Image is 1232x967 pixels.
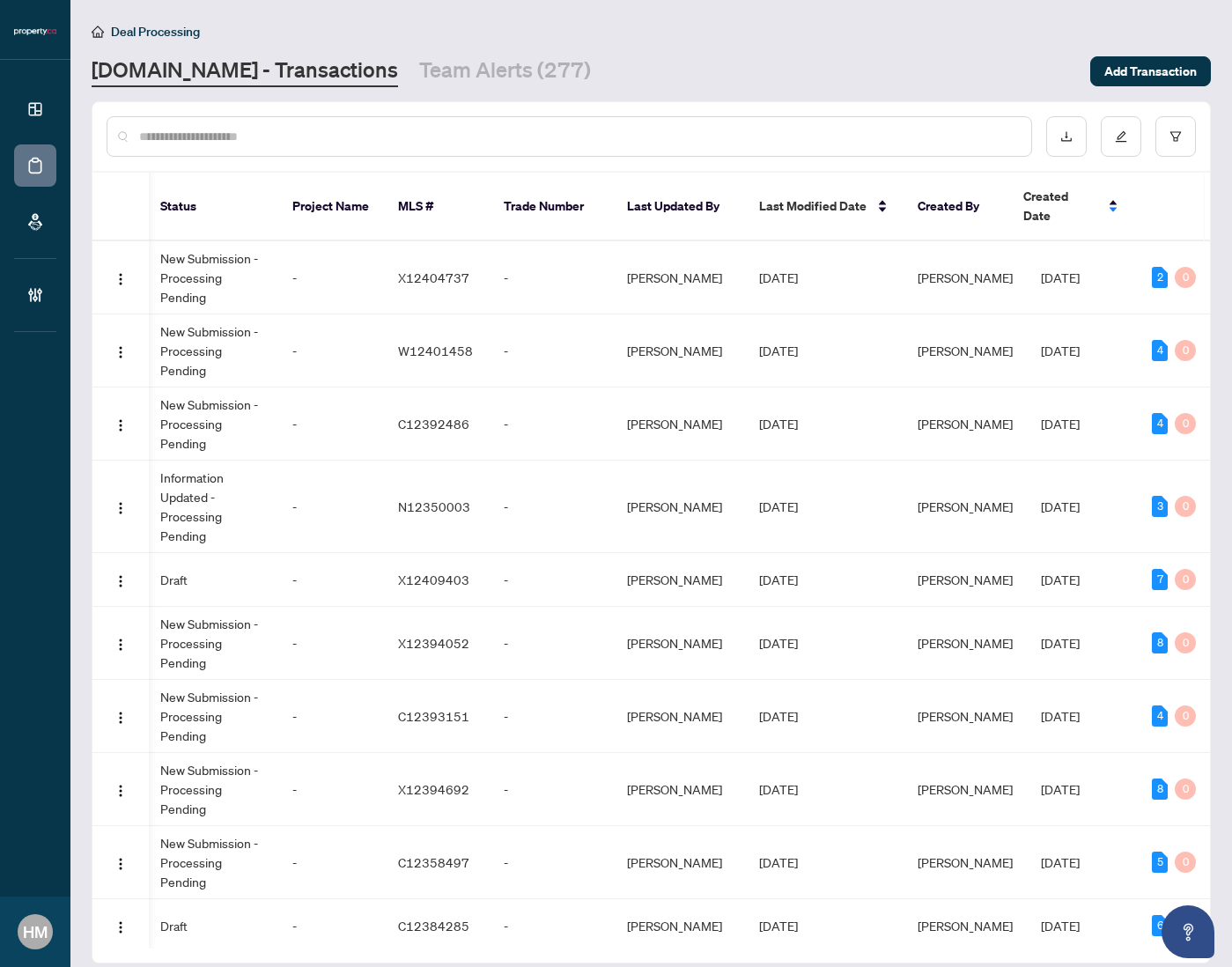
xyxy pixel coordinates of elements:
[490,753,613,826] td: -
[398,854,469,870] span: C12358497
[1152,267,1168,288] div: 2
[107,775,135,803] button: Logo
[613,899,745,953] td: [PERSON_NAME]
[278,553,384,607] td: -
[1009,173,1132,241] th: Created Date
[1175,340,1196,361] div: 0
[146,753,278,826] td: New Submission - Processing Pending
[146,607,278,680] td: New Submission - Processing Pending
[759,416,798,432] span: [DATE]
[114,345,128,359] img: Logo
[490,899,613,953] td: -
[146,553,278,607] td: Draft
[1041,854,1080,870] span: [DATE]
[1175,413,1196,434] div: 0
[1101,116,1141,157] button: edit
[1046,116,1087,157] button: download
[114,711,128,725] img: Logo
[419,55,591,87] a: Team Alerts (277)
[490,607,613,680] td: -
[1152,413,1168,434] div: 4
[1041,918,1080,934] span: [DATE]
[146,899,278,953] td: Draft
[759,635,798,651] span: [DATE]
[918,343,1013,358] span: [PERSON_NAME]
[278,314,384,388] td: -
[490,173,613,241] th: Trade Number
[490,553,613,607] td: -
[114,784,128,798] img: Logo
[613,314,745,388] td: [PERSON_NAME]
[1041,572,1080,587] span: [DATE]
[398,416,469,432] span: C12392486
[1152,915,1168,936] div: 6
[278,680,384,753] td: -
[613,388,745,461] td: [PERSON_NAME]
[1175,632,1196,653] div: 0
[745,173,904,241] th: Last Modified Date
[146,461,278,553] td: Information Updated - Processing Pending
[904,173,1009,241] th: Created By
[1152,779,1168,800] div: 8
[278,899,384,953] td: -
[1152,496,1168,517] div: 3
[107,629,135,657] button: Logo
[1152,569,1168,590] div: 7
[398,708,469,724] span: C12393151
[1169,130,1182,143] span: filter
[107,702,135,730] button: Logo
[759,854,798,870] span: [DATE]
[1090,56,1211,86] button: Add Transaction
[918,416,1013,432] span: [PERSON_NAME]
[278,461,384,553] td: -
[114,574,128,588] img: Logo
[278,826,384,899] td: -
[398,572,469,587] span: X12409403
[107,410,135,438] button: Logo
[918,269,1013,285] span: [PERSON_NAME]
[107,912,135,940] button: Logo
[1175,852,1196,873] div: 0
[1152,340,1168,361] div: 4
[278,241,384,314] td: -
[490,388,613,461] td: -
[759,269,798,285] span: [DATE]
[1041,269,1080,285] span: [DATE]
[918,635,1013,651] span: [PERSON_NAME]
[490,314,613,388] td: -
[759,572,798,587] span: [DATE]
[918,918,1013,934] span: [PERSON_NAME]
[759,343,798,358] span: [DATE]
[918,854,1013,870] span: [PERSON_NAME]
[114,638,128,652] img: Logo
[1023,187,1097,225] span: Created Date
[1175,496,1196,517] div: 0
[613,753,745,826] td: [PERSON_NAME]
[1152,705,1168,727] div: 4
[1060,130,1073,143] span: download
[278,388,384,461] td: -
[918,572,1013,587] span: [PERSON_NAME]
[278,173,384,241] th: Project Name
[107,492,135,520] button: Logo
[1041,708,1080,724] span: [DATE]
[1175,267,1196,288] div: 0
[918,708,1013,724] span: [PERSON_NAME]
[1041,498,1080,514] span: [DATE]
[23,919,48,944] span: HM
[759,918,798,934] span: [DATE]
[613,607,745,680] td: [PERSON_NAME]
[1175,569,1196,590] div: 0
[107,848,135,876] button: Logo
[1104,57,1197,85] span: Add Transaction
[1041,416,1080,432] span: [DATE]
[384,173,490,241] th: MLS #
[1041,635,1080,651] span: [DATE]
[759,498,798,514] span: [DATE]
[114,501,128,515] img: Logo
[1162,905,1214,958] button: Open asap
[490,241,613,314] td: -
[146,388,278,461] td: New Submission - Processing Pending
[1175,705,1196,727] div: 0
[398,781,469,797] span: X12394692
